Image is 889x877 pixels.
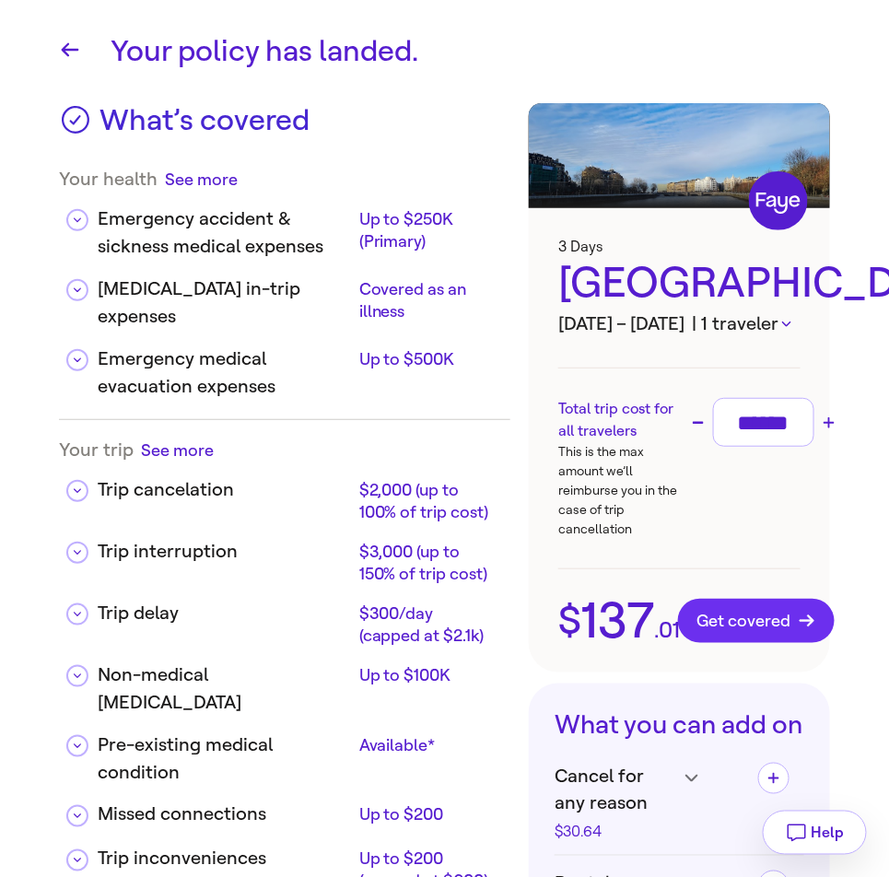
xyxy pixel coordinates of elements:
h3: 3 Days [558,238,801,255]
div: $3,000 (up to 150% of trip cost) [359,541,496,585]
button: See more [165,168,238,191]
h3: [DATE] – [DATE] [558,310,801,338]
button: Decrease trip cost [687,412,709,434]
span: Cancel for any reason [555,763,676,818]
div: Available* [359,734,496,756]
div: Non-medical [MEDICAL_DATA] [98,661,352,717]
button: See more [141,438,214,462]
div: Trip delay$300/day (capped at $2.1k) [59,585,510,647]
div: Up to $100K [359,664,496,686]
div: Trip cancelation [98,476,352,504]
span: 137 [581,596,654,646]
div: Your health [59,168,510,191]
div: Missed connections [98,801,352,829]
span: Help [812,824,844,842]
div: Trip inconveniences [98,846,352,873]
div: Trip interruption$3,000 (up to 150% of trip cost) [59,523,510,585]
span: 01 [659,619,680,641]
input: Trip cost [721,406,806,438]
div: Non-medical [MEDICAL_DATA]Up to $100K [59,647,510,717]
div: Trip delay [98,600,352,627]
div: Emergency accident & sickness medical expenses [98,205,352,261]
h3: What’s covered [99,103,310,149]
div: [GEOGRAPHIC_DATA] [558,256,801,311]
button: Add [758,763,790,794]
div: Up to $500K [359,348,496,370]
button: Get covered [678,599,835,643]
div: $300/day (capped at $2.1k) [359,602,496,647]
div: [MEDICAL_DATA] in-trip expenses [98,275,352,331]
h3: Total trip cost for all travelers [558,398,679,442]
button: Increase trip cost [818,412,840,434]
div: Missed connectionsUp to $200 [59,787,510,831]
div: Up to $250K (Primary) [359,208,496,252]
span: $ [558,602,581,640]
div: Trip cancelation$2,000 (up to 100% of trip cost) [59,462,510,523]
div: Pre-existing medical conditionAvailable* [59,717,510,787]
h1: Your policy has landed. [111,29,830,74]
div: Emergency medical evacuation expenses [98,345,352,401]
div: Trip interruption [98,538,352,566]
button: Help [763,811,867,855]
div: [MEDICAL_DATA] in-trip expensesCovered as an illness [59,261,510,331]
div: Covered as an illness [359,278,496,322]
div: Emergency medical evacuation expensesUp to $500K [59,331,510,401]
p: This is the max amount we’ll reimburse you in the case of trip cancellation [558,442,679,539]
div: Emergency accident & sickness medical expensesUp to $250K (Primary) [59,191,510,261]
h3: What you can add on [555,709,804,741]
button: | 1 traveler [692,310,791,338]
div: Your trip [59,438,510,462]
div: $2,000 (up to 100% of trip cost) [359,479,496,523]
div: Pre-existing medical condition [98,731,352,787]
h4: Cancel for any reason$30.64 [555,763,743,840]
div: Up to $200 [359,804,496,826]
span: Get covered [696,612,816,630]
div: $30.64 [555,825,676,840]
span: . [654,619,659,641]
